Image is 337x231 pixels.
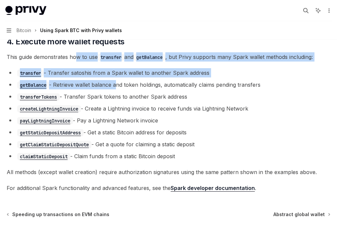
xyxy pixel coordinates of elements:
a: transferTokens [17,93,60,100]
span: For additional Spark functionality and advanced features, see the . [7,183,330,193]
li: - Get a quote for claiming a static deposit [7,140,330,149]
code: transfer [98,54,124,61]
li: - Pay a Lightning Network invoice [7,116,330,125]
code: getBalance [134,54,165,61]
a: transfer [17,69,44,76]
code: getStaticDepositAddress [17,129,84,136]
span: All methods (except wallet creation) require authorization signatures using the same pattern show... [7,167,330,177]
a: getStaticDepositAddress [17,129,84,136]
span: This guide demonstrates how to use and , but Privy supports many Spark wallet methods including: [7,52,330,62]
span: Speeding up transactions on EVM chains [12,211,109,218]
a: Spark developer documentation [171,185,255,192]
code: transferTokens [17,93,60,101]
a: Speeding up transactions on EVM chains [7,211,109,218]
span: 4. Execute more wallet requests [7,36,124,47]
li: - Create a Lightning invoice to receive funds via Lightning Network [7,104,330,113]
a: Abstract global wallet [273,211,330,218]
a: getClaimStaticDepositQuote [17,141,91,148]
a: createLightningInvoice [17,105,81,112]
span: Bitcoin [17,26,31,34]
code: getBalance [17,81,49,89]
code: transfer [17,69,44,77]
a: getBalance [17,81,49,88]
li: - Transfer Spark tokens to another Spark address [7,92,330,101]
img: light logo [5,6,46,15]
div: Using Spark BTC with Privy wallets [40,26,122,34]
li: - Get a static Bitcoin address for deposits [7,128,330,137]
button: More actions [325,6,332,15]
span: Abstract global wallet [273,211,325,218]
a: claimStaticDeposit [17,153,70,160]
a: payLightningInvoice [17,117,73,124]
code: createLightningInvoice [17,105,81,113]
code: payLightningInvoice [17,117,73,124]
li: - Retrieve wallet balance and token holdings, automatically claims pending transfers [7,80,330,89]
li: - Transfer satoshis from a Spark wallet to another Spark address [7,68,330,77]
li: - Claim funds from a static Bitcoin deposit [7,152,330,161]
